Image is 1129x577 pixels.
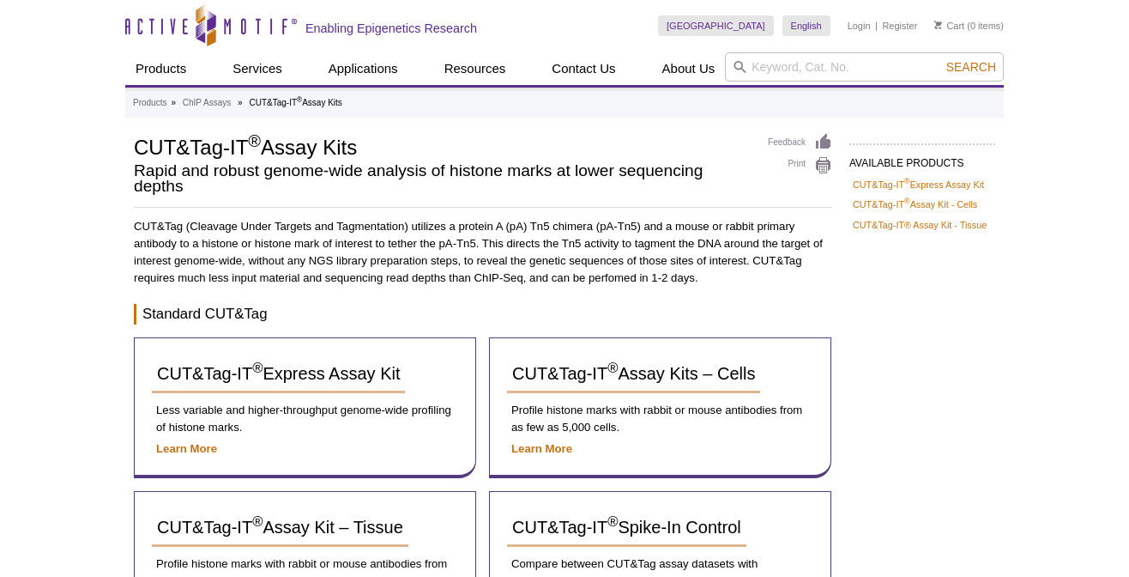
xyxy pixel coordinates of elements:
a: Learn More [156,442,217,455]
a: Resources [434,52,516,85]
a: Print [768,156,832,175]
a: Services [222,52,293,85]
h2: Rapid and robust genome-wide analysis of histone marks at lower sequencing depths [134,163,751,194]
h3: Standard CUT&Tag [134,304,832,325]
span: CUT&Tag-IT Express Assay Kit [157,364,400,383]
a: CUT&Tag-IT®Assay Kit - Cells [853,197,977,212]
sup: ® [248,131,261,150]
li: » [238,98,243,107]
sup: ® [607,514,618,531]
img: Your Cart [934,21,942,29]
a: About Us [652,52,726,85]
li: CUT&Tag-IT Assay Kits [249,98,341,107]
a: Register [882,20,917,32]
a: Cart [934,20,964,32]
a: CUT&Tag-IT®Assay Kit – Tissue [152,509,408,547]
sup: ® [904,177,910,185]
h1: CUT&Tag-IT Assay Kits [134,133,751,159]
p: Profile histone marks with rabbit or mouse antibodies from as few as 5,000 cells. [507,402,813,436]
a: Feedback [768,133,832,152]
p: CUT&Tag (Cleavage Under Targets and Tagmentation) utilizes a protein A (pA) Tn5 chimera (pA-Tn5) ... [134,218,832,287]
a: Contact Us [541,52,625,85]
sup: ® [904,197,910,206]
a: Products [133,95,166,111]
a: ChIP Assays [183,95,232,111]
h2: Enabling Epigenetics Research [305,21,477,36]
span: CUT&Tag-IT Spike-In Control [512,518,741,537]
sup: ® [252,361,263,377]
a: CUT&Tag-IT®Spike-In Control [507,509,746,547]
li: | [875,15,878,36]
span: CUT&Tag-IT Assay Kits – Cells [512,364,755,383]
p: Less variable and higher-throughput genome-wide profiling of histone marks. [152,402,458,436]
a: CUT&Tag-IT® Assay Kit - Tissue [853,217,987,233]
a: CUT&Tag-IT®Express Assay Kit [853,177,984,192]
a: Learn More [511,442,572,455]
button: Search [941,59,1001,75]
a: CUT&Tag-IT®Assay Kits – Cells [507,355,760,393]
a: Applications [318,52,408,85]
sup: ® [252,514,263,531]
a: [GEOGRAPHIC_DATA] [658,15,774,36]
a: Products [125,52,196,85]
h2: AVAILABLE PRODUCTS [849,143,995,174]
a: CUT&Tag-IT®Express Assay Kit [152,355,405,393]
a: English [782,15,830,36]
sup: ® [607,361,618,377]
a: Login [848,20,871,32]
input: Keyword, Cat. No. [725,52,1004,82]
li: (0 items) [934,15,1004,36]
li: » [171,98,176,107]
sup: ® [297,95,302,104]
span: Search [946,60,996,74]
span: CUT&Tag-IT Assay Kit – Tissue [157,518,403,537]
